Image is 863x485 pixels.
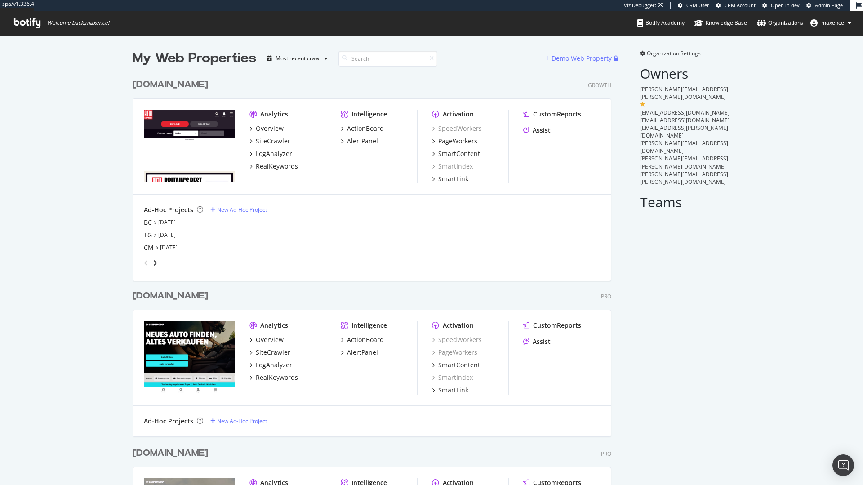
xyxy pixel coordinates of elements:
a: SmartContent [432,360,480,369]
div: AlertPanel [347,137,378,146]
div: Overview [256,124,284,133]
a: CM [144,243,154,252]
a: Assist [523,126,551,135]
a: RealKeywords [249,373,298,382]
span: [PERSON_NAME][EMAIL_ADDRESS][PERSON_NAME][DOMAIN_NAME] [640,170,728,186]
a: SmartIndex [432,373,473,382]
div: SmartContent [438,149,480,158]
a: SmartIndex [432,162,473,171]
a: SpeedWorkers [432,335,482,344]
div: CustomReports [533,110,581,119]
div: SiteCrawler [256,137,290,146]
div: New Ad-Hoc Project [217,206,267,214]
div: SmartContent [438,360,480,369]
div: RealKeywords [256,162,298,171]
a: CustomReports [523,321,581,330]
a: [DATE] [158,231,176,239]
div: Intelligence [351,110,387,119]
a: CRM Account [716,2,756,9]
a: AlertPanel [341,137,378,146]
div: Assist [533,126,551,135]
div: My Web Properties [133,49,256,67]
a: LogAnalyzer [249,360,292,369]
a: SiteCrawler [249,348,290,357]
div: [DOMAIN_NAME] [133,78,208,91]
div: ActionBoard [347,124,384,133]
div: [DOMAIN_NAME] [133,289,208,303]
div: Viz Debugger: [624,2,656,9]
a: Assist [523,337,551,346]
a: [DOMAIN_NAME] [133,78,212,91]
a: RealKeywords [249,162,298,171]
div: angle-left [140,256,152,270]
a: SmartLink [432,386,468,395]
span: Welcome back, maxence ! [47,19,109,27]
div: Overview [256,335,284,344]
div: Intelligence [351,321,387,330]
a: New Ad-Hoc Project [210,417,267,425]
div: AlertPanel [347,348,378,357]
div: Botify Academy [637,18,685,27]
a: Knowledge Base [694,11,747,35]
div: ActionBoard [347,335,384,344]
div: SmartLink [438,386,468,395]
div: Activation [443,110,474,119]
h2: Teams [640,195,730,209]
span: maxence [821,19,844,27]
div: LogAnalyzer [256,360,292,369]
a: PageWorkers [432,137,477,146]
a: PageWorkers [432,348,477,357]
span: [EMAIL_ADDRESS][PERSON_NAME][DOMAIN_NAME] [640,124,728,139]
a: AlertPanel [341,348,378,357]
div: Assist [533,337,551,346]
div: New Ad-Hoc Project [217,417,267,425]
div: Most recent crawl [276,56,320,61]
a: Demo Web Property [545,54,614,62]
a: Organizations [757,11,803,35]
span: [PERSON_NAME][EMAIL_ADDRESS][PERSON_NAME][DOMAIN_NAME] [640,85,728,101]
div: PageWorkers [438,137,477,146]
div: Ad-Hoc Projects [144,205,193,214]
a: SiteCrawler [249,137,290,146]
a: BC [144,218,152,227]
a: CRM User [678,2,709,9]
div: Analytics [260,321,288,330]
div: LogAnalyzer [256,149,292,158]
a: New Ad-Hoc Project [210,206,267,214]
a: CustomReports [523,110,581,119]
a: ActionBoard [341,335,384,344]
div: Organizations [757,18,803,27]
button: Demo Web Property [545,51,614,66]
a: SmartContent [432,149,480,158]
a: [DATE] [158,218,176,226]
div: Open Intercom Messenger [832,454,854,476]
a: ActionBoard [341,124,384,133]
a: [DOMAIN_NAME] [133,289,212,303]
a: [DOMAIN_NAME] [133,447,212,460]
img: www.autoexpress.co.uk [144,110,235,182]
a: Overview [249,335,284,344]
a: SmartLink [432,174,468,183]
div: Demo Web Property [552,54,612,63]
div: Activation [443,321,474,330]
div: Pro [601,293,611,300]
button: maxence [803,16,859,30]
span: [PERSON_NAME][EMAIL_ADDRESS][PERSON_NAME][DOMAIN_NAME] [640,155,728,170]
a: LogAnalyzer [249,149,292,158]
div: SmartLink [438,174,468,183]
div: Pro [601,450,611,458]
div: CustomReports [533,321,581,330]
img: www.carwow.de [144,321,235,394]
span: Open in dev [771,2,800,9]
a: TG [144,231,152,240]
a: SpeedWorkers [432,124,482,133]
span: [EMAIL_ADDRESS][DOMAIN_NAME] [640,109,730,116]
input: Search [338,51,437,67]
